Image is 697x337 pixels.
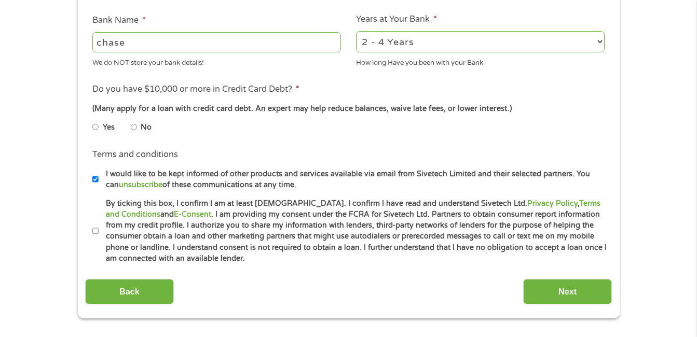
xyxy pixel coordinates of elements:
[85,279,174,304] input: Back
[106,199,600,219] a: Terms and Conditions
[141,122,152,133] label: No
[92,149,178,160] label: Terms and conditions
[92,15,146,26] label: Bank Name
[527,199,578,208] a: Privacy Policy
[523,279,612,304] input: Next
[99,168,608,191] label: I would like to be kept informed of other products and services available via email from Sivetech...
[92,103,604,115] div: (Many apply for a loan with credit card debt. An expert may help reduce balances, waive late fees...
[92,54,341,68] div: We do NOT store your bank details!
[356,54,605,68] div: How long Have you been with your Bank
[119,180,162,189] a: unsubscribe
[92,84,299,95] label: Do you have $10,000 or more in Credit Card Debt?
[99,198,608,264] label: By ticking this box, I confirm I am at least [DEMOGRAPHIC_DATA]. I confirm I have read and unders...
[174,210,211,219] a: E-Consent
[103,122,115,133] label: Yes
[356,14,437,25] label: Years at Your Bank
